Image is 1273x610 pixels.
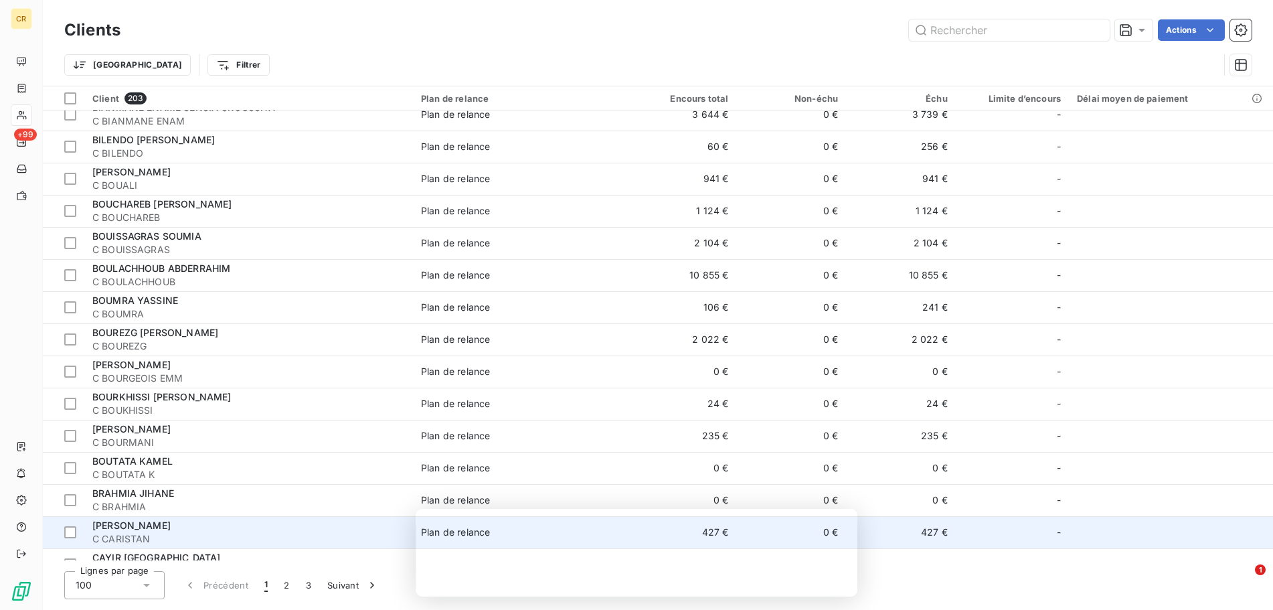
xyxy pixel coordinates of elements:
td: 24 € [627,388,737,420]
span: - [1057,526,1061,539]
span: C BOUKHISSI [92,404,405,417]
span: - [1057,108,1061,121]
iframe: Enquête de LeanPay [416,509,857,597]
span: CAYIR [GEOGRAPHIC_DATA] [92,552,220,563]
div: Plan de relance [421,236,490,250]
span: 100 [76,579,92,592]
span: BOULACHHOUB ABDERRAHIM [92,262,230,274]
button: 1 [256,571,276,599]
span: C BOUALI [92,179,405,192]
div: Plan de relance [421,493,490,507]
span: C BOUMRA [92,307,405,321]
td: 241 € [846,291,956,323]
td: 235 € [627,420,737,452]
td: 2 104 € [627,227,737,259]
span: C BOUTATA K [92,468,405,481]
div: Plan de relance [421,172,490,185]
td: 0 € [736,484,846,516]
span: - [1057,204,1061,218]
span: 203 [124,92,147,104]
div: Plan de relance [421,93,619,104]
td: 0 € [736,259,846,291]
span: C BOUREZG [92,339,405,353]
span: BOUTATA KAMEL [92,455,173,467]
div: Plan de relance [421,429,490,443]
span: [PERSON_NAME] [92,520,171,531]
span: BILENDO [PERSON_NAME] [92,134,215,145]
div: Plan de relance [421,108,490,121]
span: [PERSON_NAME] [92,166,171,177]
span: C BOUISSAGRAS [92,243,405,256]
td: 3 739 € [846,98,956,131]
td: 0 € [736,323,846,356]
div: Échu [854,93,948,104]
td: 10 855 € [627,259,737,291]
span: C BOUCHAREB [92,211,405,224]
span: BOURKHISSI [PERSON_NAME] [92,391,232,402]
span: BRAHMIA JIHANE [92,487,174,499]
td: 0 € [736,131,846,163]
td: 0 € [736,356,846,388]
td: 0 € [627,356,737,388]
span: - [1057,493,1061,507]
td: 2 104 € [846,227,956,259]
span: C BIANMANE ENAM [92,115,405,128]
button: Suivant [319,571,387,599]
td: 2 022 € [627,323,737,356]
td: 0 € [627,452,737,484]
td: 0 € [736,195,846,227]
td: 60 € [627,131,737,163]
td: 10 855 € [846,259,956,291]
span: BOUMRA YASSINE [92,295,178,306]
div: Délai moyen de paiement [1077,93,1265,104]
button: Actions [1158,19,1225,41]
td: 0 € [736,227,846,259]
span: C BILENDO [92,147,405,160]
span: [PERSON_NAME] [92,423,171,435]
span: 1 [1255,564,1266,575]
span: +99 [14,129,37,141]
td: 0 € [736,420,846,452]
td: 0 € [736,291,846,323]
td: 0 € [736,98,846,131]
span: - [1057,558,1061,571]
input: Rechercher [909,19,1110,41]
div: Encours total [635,93,729,104]
td: 1 124 € [627,195,737,227]
span: - [1057,301,1061,314]
td: 0 € [627,484,737,516]
span: C BRAHMIA [92,500,405,514]
button: 3 [298,571,319,599]
div: Non-échu [744,93,838,104]
span: BOUISSAGRAS SOUMIA [92,230,201,242]
div: Plan de relance [421,397,490,410]
span: - [1057,397,1061,410]
span: BOUCHAREB [PERSON_NAME] [92,198,232,210]
td: 0 € [736,388,846,420]
img: Logo LeanPay [11,581,32,602]
span: Client [92,93,119,104]
span: - [1057,333,1061,346]
button: 2 [276,571,297,599]
td: 3 644 € [627,98,737,131]
iframe: Intercom live chat [1227,564,1260,597]
div: Plan de relance [421,269,490,282]
span: 1 [264,579,268,592]
div: Plan de relance [421,140,490,153]
td: 427 € [846,516,956,548]
td: 941 € [846,163,956,195]
td: 1 124 € [846,195,956,227]
td: 24 € [846,388,956,420]
div: Plan de relance [421,204,490,218]
td: 235 € [846,420,956,452]
td: 2 022 € [846,323,956,356]
td: 0 € [846,356,956,388]
td: 0 € [846,452,956,484]
td: 256 € [846,131,956,163]
span: - [1057,172,1061,185]
td: 1 379 € [846,548,956,581]
button: Filtrer [207,54,269,76]
h3: Clients [64,18,120,42]
span: C BOURGEOIS EMM [92,372,405,385]
div: Plan de relance [421,365,490,378]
